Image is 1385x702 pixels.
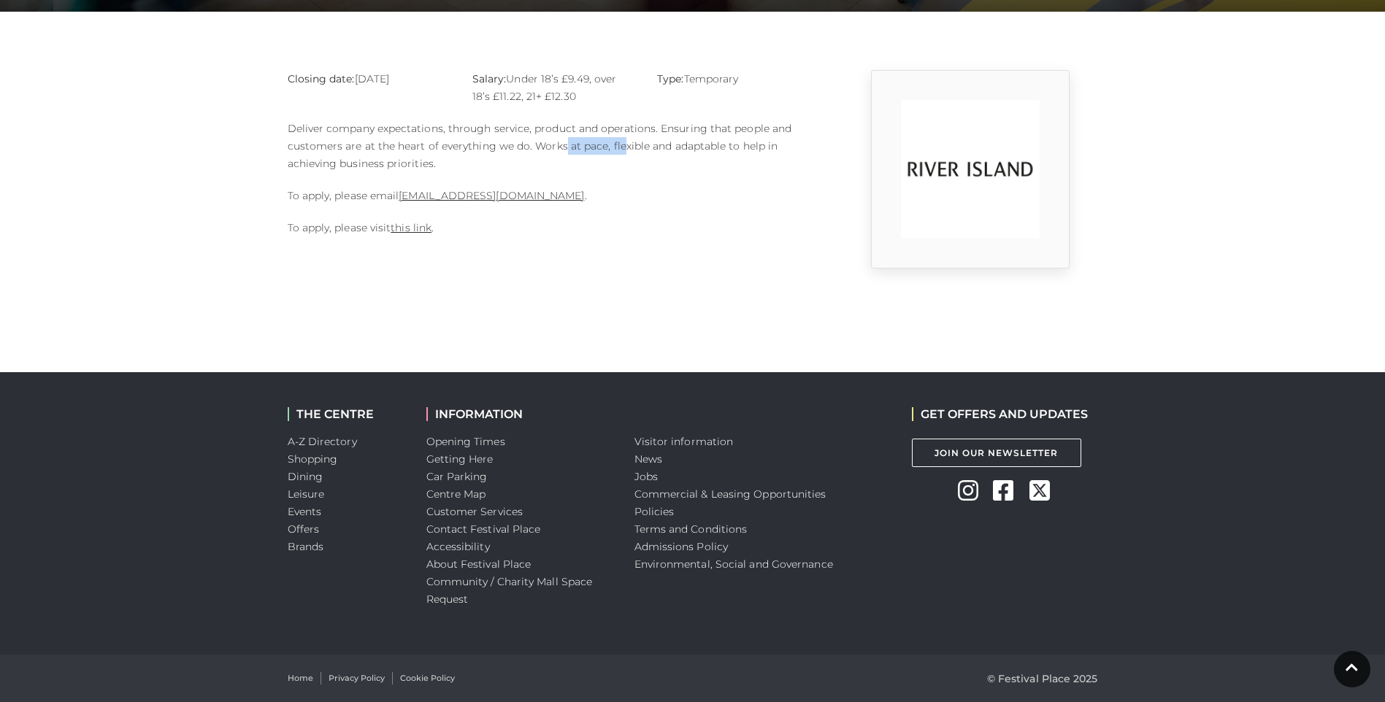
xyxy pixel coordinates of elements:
a: Dining [288,470,323,483]
a: Privacy Policy [329,672,385,684]
a: Commercial & Leasing Opportunities [634,487,826,501]
a: Centre Map [426,487,486,501]
a: Community / Charity Mall Space Request [426,575,593,606]
a: Offers [288,522,320,536]
a: Accessibility [426,540,490,553]
a: Brands [288,540,324,553]
a: Jobs [634,470,658,483]
h2: GET OFFERS AND UPDATES [912,407,1088,421]
strong: Type: [657,72,683,85]
p: To apply, please visit . [288,219,821,236]
h2: THE CENTRE [288,407,404,421]
a: A-Z Directory [288,435,357,448]
a: Opening Times [426,435,505,448]
p: Under 18’s £9.49, over 18’s £11.22, 21+ £12.30 [472,70,635,105]
p: Deliver company expectations, through service, product and operations. Ensuring that people and c... [288,120,821,172]
a: Join Our Newsletter [912,439,1081,467]
a: Cookie Policy [400,672,455,684]
a: Home [288,672,313,684]
strong: Salary: [472,72,507,85]
strong: Closing date: [288,72,355,85]
a: News [634,452,662,466]
a: Events [288,505,322,518]
a: Policies [634,505,675,518]
a: Customer Services [426,505,523,518]
a: Car Parking [426,470,488,483]
a: Visitor information [634,435,734,448]
a: Leisure [288,487,325,501]
a: Environmental, Social and Governance [634,558,833,571]
p: Temporary [657,70,820,88]
h2: INFORMATION [426,407,613,421]
img: 9_1554823252_w6od.png [901,100,1040,239]
p: To apply, please email . [288,187,821,204]
a: Getting Here [426,452,494,466]
a: [EMAIL_ADDRESS][DOMAIN_NAME] [399,189,584,202]
a: this link [391,221,431,234]
a: Terms and Conditions [634,522,748,536]
a: Shopping [288,452,338,466]
p: [DATE] [288,70,450,88]
a: About Festival Place [426,558,532,571]
a: Contact Festival Place [426,522,541,536]
a: Admissions Policy [634,540,729,553]
p: © Festival Place 2025 [987,670,1098,687]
